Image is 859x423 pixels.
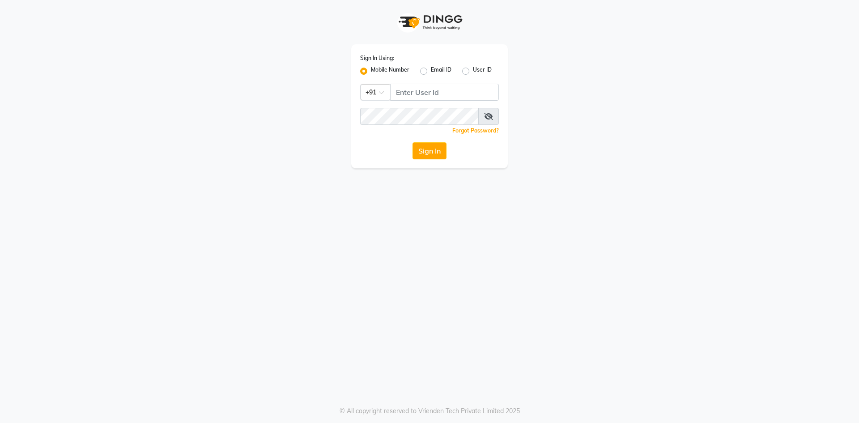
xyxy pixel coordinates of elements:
label: Sign In Using: [360,54,394,62]
button: Sign In [412,142,447,159]
label: Mobile Number [371,66,409,77]
input: Username [360,108,479,125]
img: logo1.svg [394,9,465,35]
input: Username [390,84,499,101]
a: Forgot Password? [452,127,499,134]
label: User ID [473,66,492,77]
label: Email ID [431,66,451,77]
